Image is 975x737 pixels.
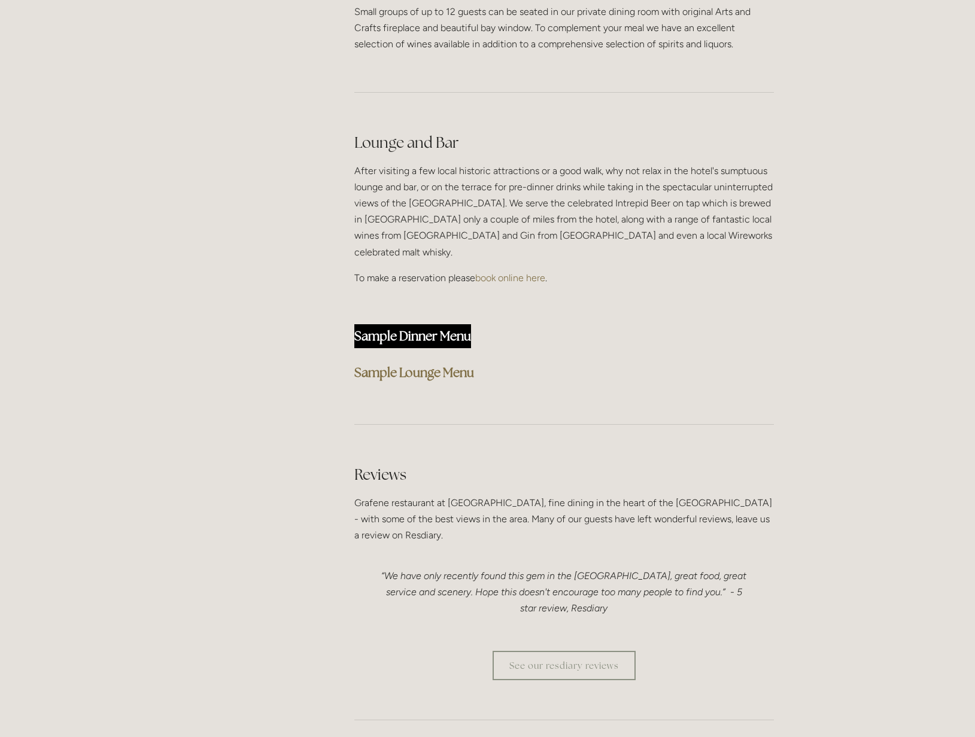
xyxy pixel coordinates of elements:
[378,568,750,617] p: “We have only recently found this gem in the [GEOGRAPHIC_DATA], great food, great service and sce...
[354,163,774,260] p: After visiting a few local historic attractions or a good walk, why not relax in the hotel's sump...
[354,4,774,53] p: Small groups of up to 12 guests can be seated in our private dining room with original Arts and C...
[354,132,774,153] h2: Lounge and Bar
[475,272,545,284] a: book online here
[354,270,774,286] p: To make a reservation please .
[354,495,774,544] p: Grafene restaurant at [GEOGRAPHIC_DATA], fine dining in the heart of the [GEOGRAPHIC_DATA] - with...
[493,651,636,680] a: See our resdiary reviews
[354,364,474,380] a: Sample Lounge Menu
[354,328,471,344] a: Sample Dinner Menu
[354,464,774,485] h2: Reviews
